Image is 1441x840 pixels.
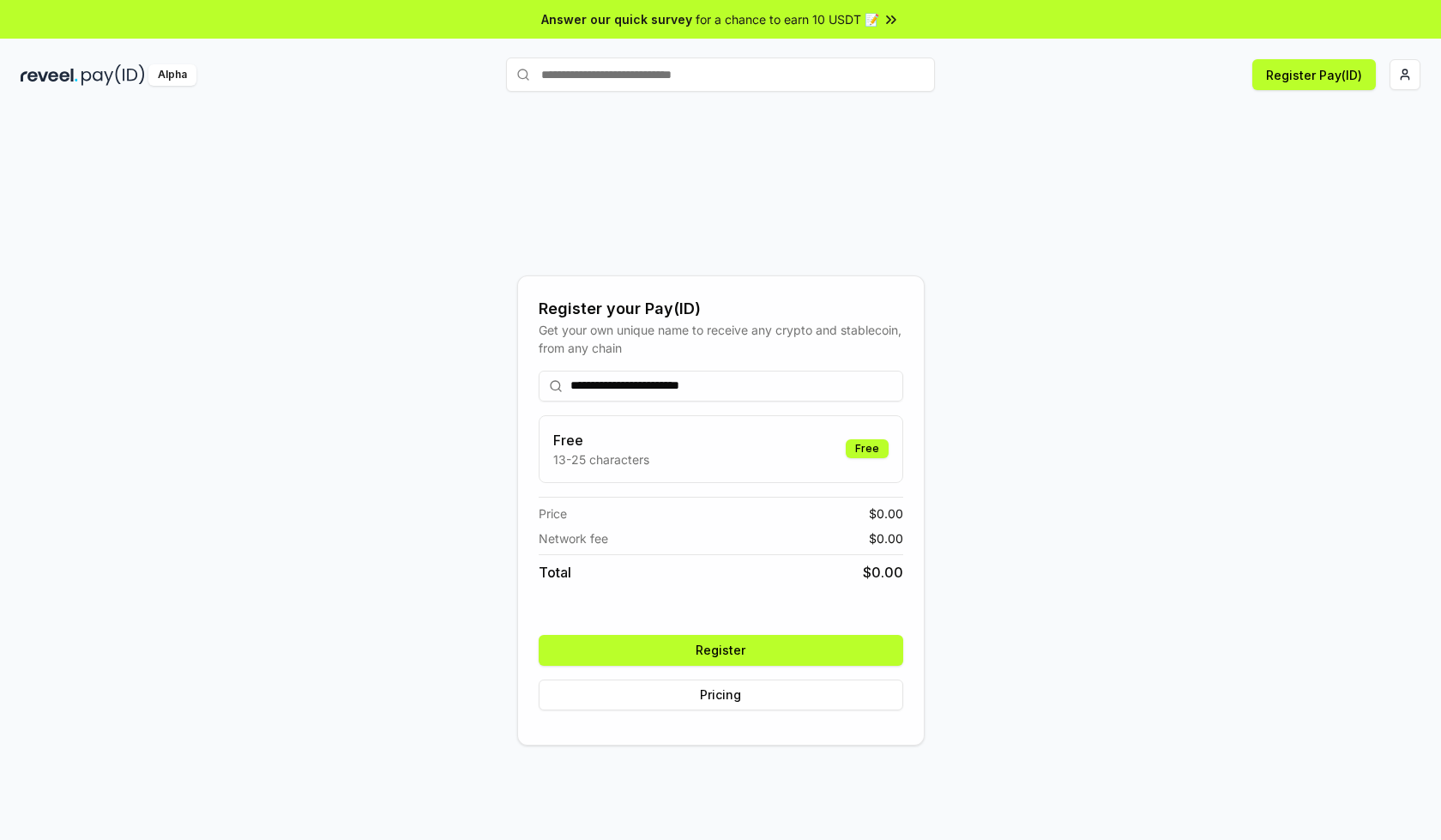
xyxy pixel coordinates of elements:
img: pay_id [81,64,145,86]
span: Price [539,505,567,523]
div: Free [846,439,889,458]
p: 13-25 characters [553,450,649,468]
div: Get your own unique name to receive any crypto and stablecoin, from any chain [539,321,903,357]
span: $ 0.00 [869,505,903,523]
div: Register your Pay(ID) [539,297,903,321]
button: Pricing [539,680,903,710]
span: Network fee [539,529,608,547]
button: Register Pay(ID) [1252,59,1376,90]
span: Total [539,562,571,583]
span: for a chance to earn 10 USDT 📝 [696,10,879,28]
img: reveel_dark [21,64,78,86]
span: Answer our quick survey [541,10,692,28]
span: $ 0.00 [863,562,903,583]
button: Register [539,635,903,666]
span: $ 0.00 [869,529,903,547]
h3: Free [553,430,649,450]
div: Alpha [148,64,196,86]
